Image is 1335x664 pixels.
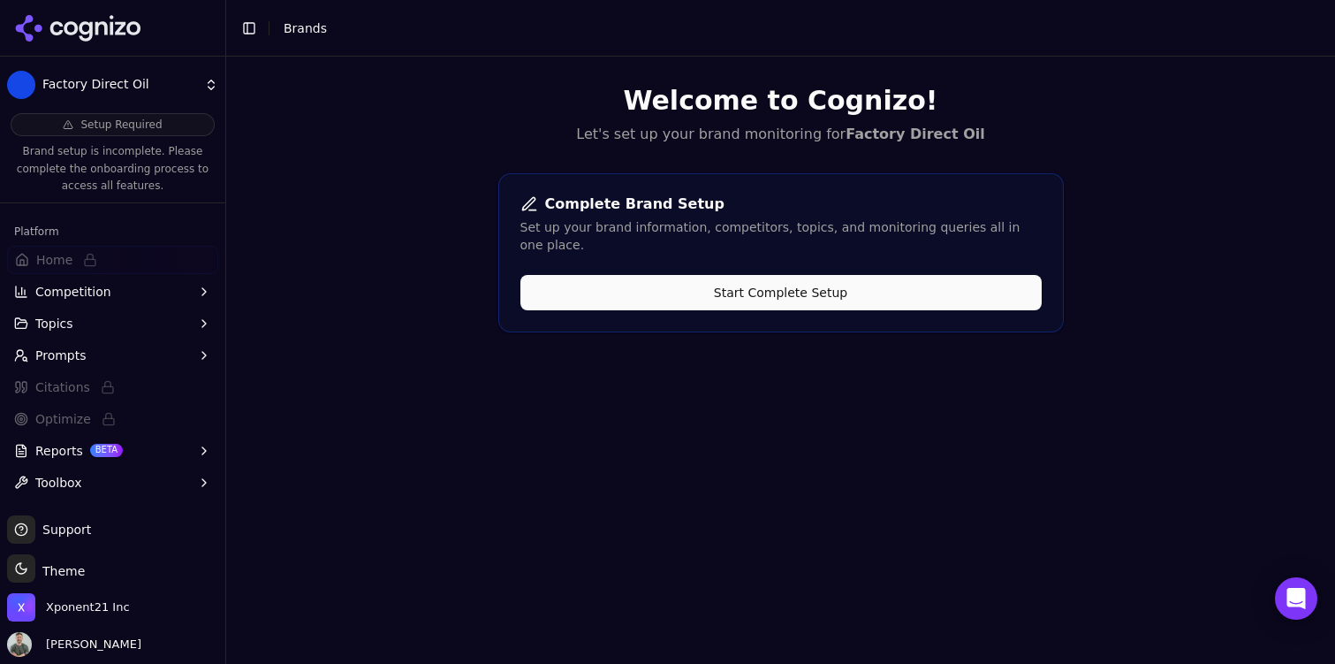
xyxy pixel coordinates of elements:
span: Topics [35,315,73,332]
span: Optimize [35,410,91,428]
div: Platform [7,218,218,246]
p: Let's set up your brand monitoring for [498,124,1064,145]
button: Prompts [7,341,218,370]
h1: Welcome to Cognizo! [498,85,1064,117]
span: BETA [90,444,123,456]
button: Open user button [7,632,141,657]
img: Xponent21 Inc [7,593,35,622]
span: Prompts [35,347,87,364]
button: Start Complete Setup [520,275,1042,310]
button: ReportsBETA [7,437,218,465]
span: Home [36,251,72,269]
img: Factory Direct Oil [7,71,35,99]
span: Factory Direct Oil [42,77,197,93]
span: Xponent21 Inc [46,599,130,615]
strong: Factory Direct Oil [846,126,985,142]
div: Open Intercom Messenger [1275,577,1317,620]
span: Toolbox [35,474,82,492]
button: Topics [7,309,218,338]
span: Theme [35,564,85,578]
button: Competition [7,278,218,306]
div: Set up your brand information, competitors, topics, and monitoring queries all in one place. [520,218,1042,254]
span: Setup Required [80,118,162,132]
span: Support [35,521,91,538]
button: Open organization switcher [7,593,130,622]
nav: breadcrumb [284,19,1286,37]
img: Chuck McCarthy [7,632,32,657]
div: Complete Brand Setup [520,195,1042,213]
span: Reports [35,442,83,460]
span: Brands [284,21,327,35]
span: [PERSON_NAME] [39,637,141,653]
span: Competition [35,283,111,301]
p: Brand setup is incomplete. Please complete the onboarding process to access all features. [11,143,215,195]
button: Toolbox [7,469,218,497]
span: Citations [35,378,90,396]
